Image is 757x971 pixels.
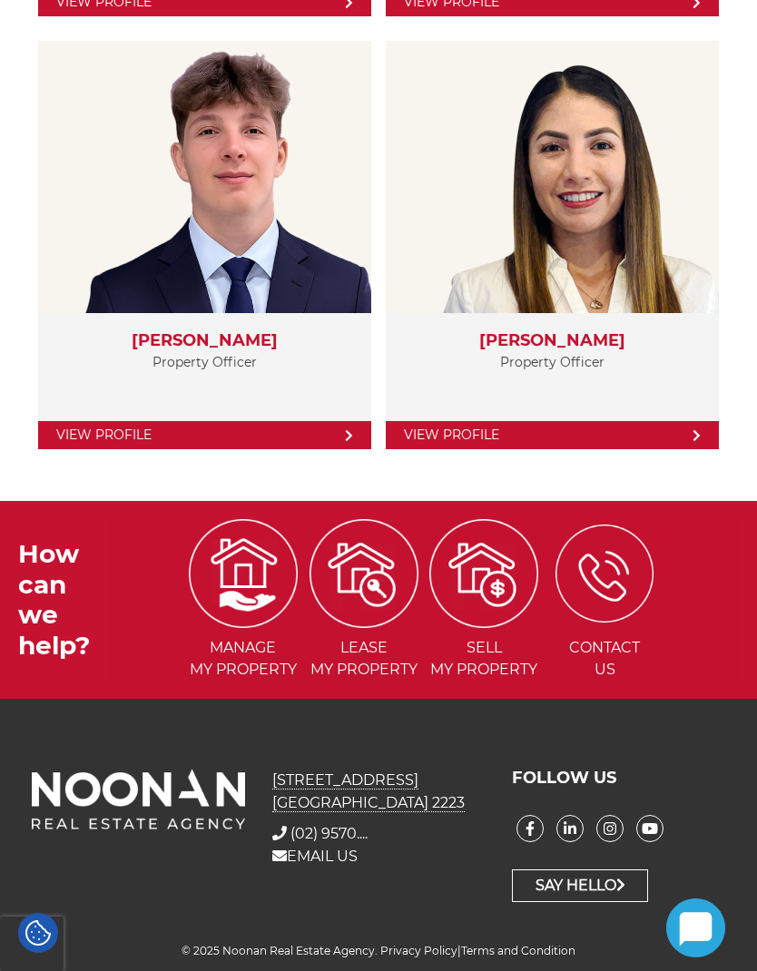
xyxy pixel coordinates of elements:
h3: [PERSON_NAME] [404,331,701,351]
span: | [380,944,575,957]
span: Lease my Property [305,637,422,681]
a: EMAIL US [272,848,358,865]
span: (02) 9570.... [290,825,368,842]
img: ICONS [555,525,654,623]
span: © 2025 Noonan Real Estate Agency. [182,944,378,957]
div: Cookie Settings [18,913,58,953]
span: Manage my Property [184,637,301,681]
img: ICONS [189,519,298,628]
p: Property Officer [404,351,701,374]
a: View Profile [38,421,371,449]
h3: [PERSON_NAME] [56,331,353,351]
a: ContactUs [546,564,664,679]
a: Click to reveal phone number [290,825,368,842]
a: Privacy Policy [380,944,457,957]
span: Sell my Property [426,637,543,681]
img: ICONS [310,519,418,628]
a: Terms and Condition [461,944,575,957]
h3: How can we help? [18,539,109,661]
a: Leasemy Property [305,564,422,679]
a: Sellmy Property [426,564,543,679]
h3: FOLLOW US [512,769,725,789]
a: Say Hello [512,869,648,902]
a: Managemy Property [184,564,301,679]
p: Property Officer [56,351,353,374]
a: View Profile [386,421,719,449]
span: Contact Us [546,637,664,681]
img: ICONS [429,519,538,628]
